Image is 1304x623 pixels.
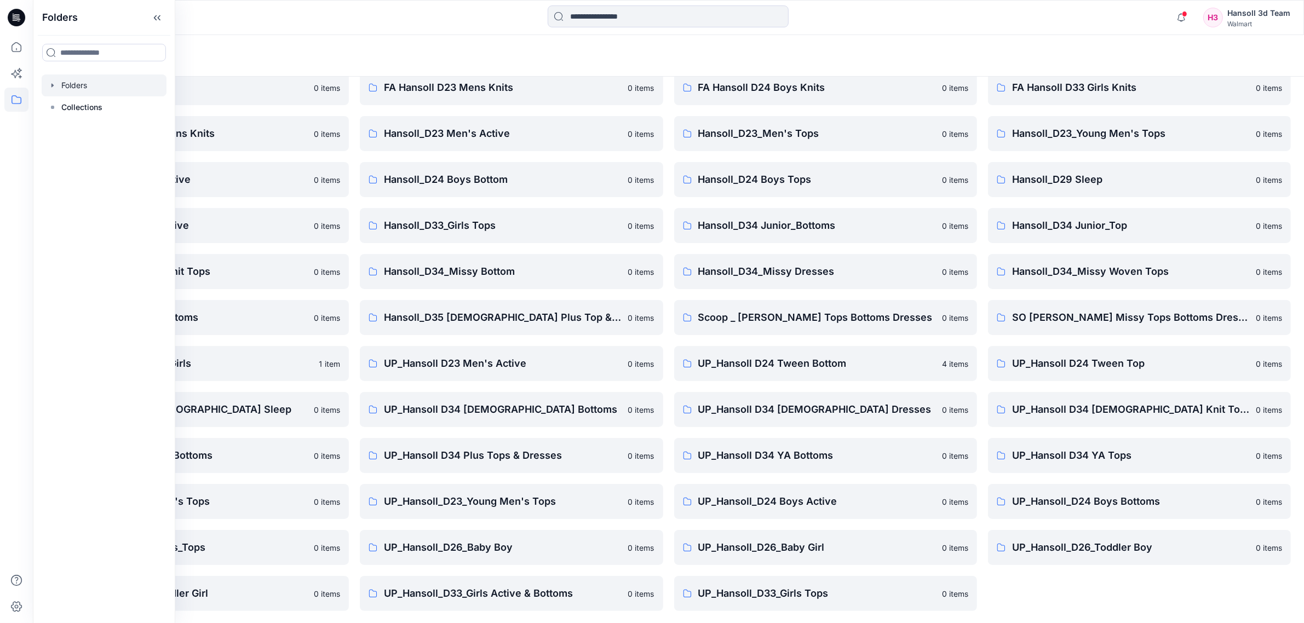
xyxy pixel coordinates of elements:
[70,448,307,463] p: UP_Hansoll D34 Plus Bottoms
[46,116,349,151] a: FA Hansoll D34 Womens Knits0 items
[360,484,663,519] a: UP_Hansoll_D23_Young Men's Tops0 items
[360,208,663,243] a: Hansoll_D33_Girls Tops0 items
[942,312,968,324] p: 0 items
[70,402,307,417] p: UP_Hansoll D29 [DEMOGRAPHIC_DATA] Sleep
[698,402,935,417] p: UP_Hansoll D34 [DEMOGRAPHIC_DATA] Dresses
[988,70,1291,105] a: FA Hansoll D33 Girls Knits0 items
[674,254,977,289] a: Hansoll_D34_Missy Dresses0 items
[942,450,968,462] p: 0 items
[628,588,654,599] p: 0 items
[384,172,621,187] p: Hansoll_D24 Boys Bottom
[674,438,977,473] a: UP_Hansoll D34 YA Bottoms0 items
[942,542,968,553] p: 0 items
[360,438,663,473] a: UP_Hansoll D34 Plus Tops & Dresses0 items
[384,540,621,555] p: UP_Hansoll_D26_Baby Boy
[70,494,307,509] p: UP_Hansoll_D23_Men's Tops
[384,126,621,141] p: Hansoll_D23 Men's Active
[1012,402,1249,417] p: UP_Hansoll D34 [DEMOGRAPHIC_DATA] Knit Tops
[988,116,1291,151] a: Hansoll_D23_Young Men's Tops0 items
[70,218,307,233] p: Hansoll_D33_Girls Active
[314,128,340,140] p: 0 items
[628,404,654,416] p: 0 items
[360,392,663,427] a: UP_Hansoll D34 [DEMOGRAPHIC_DATA] Bottoms0 items
[384,586,621,601] p: UP_Hansoll_D33_Girls Active & Bottoms
[1256,542,1282,553] p: 0 items
[384,356,621,371] p: UP_Hansoll D23 Men's Active
[1256,358,1282,370] p: 0 items
[628,220,654,232] p: 0 items
[628,450,654,462] p: 0 items
[1203,8,1223,27] div: H3
[942,82,968,94] p: 0 items
[942,174,968,186] p: 0 items
[674,484,977,519] a: UP_Hansoll_D24 Boys Active0 items
[1256,82,1282,94] p: 0 items
[46,208,349,243] a: Hansoll_D33_Girls Active0 items
[46,300,349,335] a: Hansoll_D34_Plus Bottoms0 items
[628,266,654,278] p: 0 items
[1227,7,1290,20] div: Hansoll 3d Team
[674,162,977,197] a: Hansoll_D24 Boys Tops0 items
[674,300,977,335] a: Scoop _ [PERSON_NAME] Tops Bottoms Dresses0 items
[674,392,977,427] a: UP_Hansoll D34 [DEMOGRAPHIC_DATA] Dresses0 items
[46,484,349,519] a: UP_Hansoll_D23_Men's Tops0 items
[942,128,968,140] p: 0 items
[360,576,663,611] a: UP_Hansoll_D33_Girls Active & Bottoms0 items
[1012,494,1249,509] p: UP_Hansoll_D24 Boys Bottoms
[314,82,340,94] p: 0 items
[70,310,307,325] p: Hansoll_D34_Plus Bottoms
[319,358,340,370] p: 1 item
[360,116,663,151] a: Hansoll_D23 Men's Active0 items
[698,264,935,279] p: Hansoll_D34_Missy Dresses
[1256,128,1282,140] p: 0 items
[46,162,349,197] a: Hansoll_D24 Boys Active0 items
[46,254,349,289] a: Hansoll_D34 Missy Knit Tops0 items
[988,300,1291,335] a: SO [PERSON_NAME] Missy Tops Bottoms Dresses0 items
[314,588,340,599] p: 0 items
[988,346,1291,381] a: UP_Hansoll D24 Tween Top0 items
[314,220,340,232] p: 0 items
[1227,20,1290,28] div: Walmart
[70,264,307,279] p: Hansoll_D34 Missy Knit Tops
[384,310,621,325] p: Hansoll_D35 [DEMOGRAPHIC_DATA] Plus Top & Dresses
[628,174,654,186] p: 0 items
[942,588,968,599] p: 0 items
[70,126,307,141] p: FA Hansoll D34 Womens Knits
[698,540,935,555] p: UP_Hansoll_D26_Baby Girl
[698,448,935,463] p: UP_Hansoll D34 YA Bottoms
[46,70,349,105] a: EcoShot Hansoll0 items
[942,266,968,278] p: 0 items
[942,496,968,507] p: 0 items
[70,172,307,187] p: Hansoll_D24 Boys Active
[698,172,935,187] p: Hansoll_D24 Boys Tops
[1256,266,1282,278] p: 0 items
[988,392,1291,427] a: UP_Hansoll D34 [DEMOGRAPHIC_DATA] Knit Tops0 items
[988,530,1291,565] a: UP_Hansoll_D26_Toddler Boy0 items
[384,494,621,509] p: UP_Hansoll_D23_Young Men's Tops
[1012,540,1249,555] p: UP_Hansoll_D26_Toddler Boy
[988,162,1291,197] a: Hansoll_D29 Sleep0 items
[628,542,654,553] p: 0 items
[70,540,307,555] p: UP_Hansoll_D24_Boys_Tops
[384,448,621,463] p: UP_Hansoll D34 Plus Tops & Dresses
[698,494,935,509] p: UP_Hansoll_D24 Boys Active
[942,220,968,232] p: 0 items
[674,530,977,565] a: UP_Hansoll_D26_Baby Girl0 items
[988,254,1291,289] a: Hansoll_D34_Missy Woven Tops0 items
[384,264,621,279] p: Hansoll_D34_Missy Bottom
[70,80,307,95] p: EcoShot Hansoll
[698,586,935,601] p: UP_Hansoll_D33_Girls Tops
[46,438,349,473] a: UP_Hansoll D34 Plus Bottoms0 items
[46,576,349,611] a: UP_Hansoll_D26_Toddler Girl0 items
[46,392,349,427] a: UP_Hansoll D29 [DEMOGRAPHIC_DATA] Sleep0 items
[674,208,977,243] a: Hansoll_D34 Junior_Bottoms0 items
[314,542,340,553] p: 0 items
[628,128,654,140] p: 0 items
[1012,172,1249,187] p: Hansoll_D29 Sleep
[360,70,663,105] a: FA Hansoll D23 Mens Knits0 items
[1256,496,1282,507] p: 0 items
[61,101,102,114] p: Collections
[360,300,663,335] a: Hansoll_D35 [DEMOGRAPHIC_DATA] Plus Top & Dresses0 items
[1256,174,1282,186] p: 0 items
[1012,126,1249,141] p: Hansoll_D23_Young Men's Tops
